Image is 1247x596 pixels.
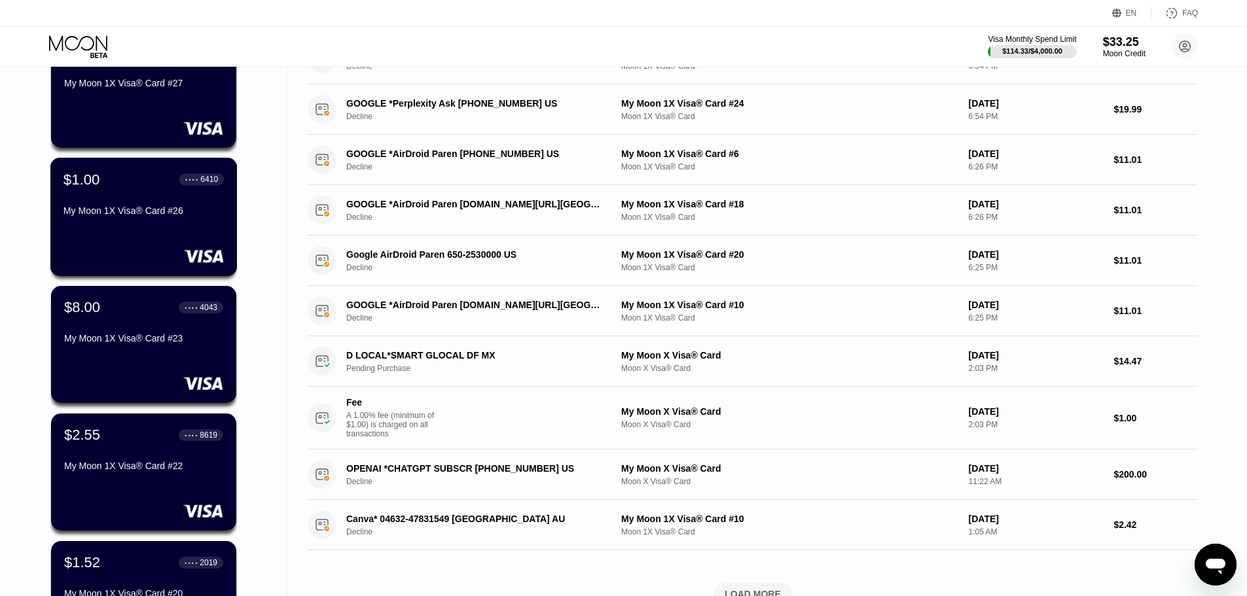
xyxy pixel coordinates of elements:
div: FAQ [1182,9,1198,18]
div: My Moon 1X Visa® Card #27 [64,78,223,88]
div: FAQ [1152,7,1198,20]
div: My Moon 1X Visa® Card #18 [621,199,958,209]
div: [DATE] [969,514,1104,524]
div: 6:54 PM [969,112,1104,121]
div: [DATE] [969,406,1104,417]
div: $19.99 [1113,104,1198,114]
div: Decline [346,213,619,222]
div: [DATE] [969,199,1104,209]
div: Moon 1X Visa® Card [621,213,958,222]
div: 2019 [200,558,217,567]
div: $1.00 [1113,413,1198,423]
div: Canva* 04632-47831549 [GEOGRAPHIC_DATA] AUDeclineMy Moon 1X Visa® Card #10Moon 1X Visa® Card[DATE... [308,500,1198,550]
div: $8.00 [64,299,100,316]
div: [DATE] [969,300,1104,310]
div: $33.25Moon Credit [1103,35,1146,58]
div: My Moon 1X Visa® Card #10 [621,300,958,310]
div: EN [1126,9,1137,18]
div: EN [1112,7,1152,20]
div: 11:22 AM [969,477,1104,486]
div: $11.01 [1113,154,1198,165]
div: GOOGLE *AirDroid Paren [DOMAIN_NAME][URL][GEOGRAPHIC_DATA]DeclineMy Moon 1X Visa® Card #18Moon 1X... [308,185,1198,236]
div: My Moon 1X Visa® Card #24 [621,98,958,109]
div: GOOGLE *Perplexity Ask [PHONE_NUMBER] USDeclineMy Moon 1X Visa® Card #24Moon 1X Visa® Card[DATE]6... [308,84,1198,135]
div: $8.00● ● ● ●4043My Moon 1X Visa® Card #23 [51,286,236,403]
div: Fee [346,397,438,408]
div: ● ● ● ● [185,177,198,181]
div: 6:25 PM [969,263,1104,272]
div: My Moon 1X Visa® Card #23 [64,333,223,343]
div: ● ● ● ● [185,306,198,309]
div: Pending Purchase [346,364,619,373]
div: Google AirDroid Paren 650-2530000 US [346,249,600,260]
div: $11.01 [1113,306,1198,316]
div: Canva* 04632-47831549 [GEOGRAPHIC_DATA] AU [346,514,600,524]
div: 6:25 PM [969,313,1104,323]
div: 6:26 PM [969,213,1104,222]
div: $11.01 [1113,255,1198,266]
div: $114.33 / $4,000.00 [1002,47,1062,55]
div: $2.42 [1113,519,1198,530]
div: Moon X Visa® Card [621,420,958,429]
div: Moon 1X Visa® Card [621,313,958,323]
div: [DATE] [969,149,1104,159]
div: My Moon 1X Visa® Card #6 [621,149,958,159]
div: ● ● ● ● [185,433,198,437]
div: Decline [346,263,619,272]
div: Moon Credit [1103,49,1146,58]
div: $2.55 [64,427,100,444]
div: Moon 1X Visa® Card [621,527,958,536]
div: $1.00 [63,171,100,188]
div: Decline [346,313,619,323]
div: 2:03 PM [969,420,1104,429]
div: [DATE] [969,463,1104,474]
div: GOOGLE *AirDroid Paren [DOMAIN_NAME][URL][GEOGRAPHIC_DATA]DeclineMy Moon 1X Visa® Card #10Moon 1X... [308,286,1198,336]
div: My Moon 1X Visa® Card #20 [621,249,958,260]
div: $33.25 [1103,35,1146,49]
div: [DATE] [969,98,1104,109]
div: Moon 1X Visa® Card [621,263,958,272]
div: 8619 [200,430,217,440]
div: Google AirDroid Paren 650-2530000 USDeclineMy Moon 1X Visa® Card #20Moon 1X Visa® Card[DATE]6:25 ... [308,236,1198,286]
div: Visa Monthly Spend Limit$114.33/$4,000.00 [988,35,1076,58]
iframe: Button to launch messaging window [1195,544,1237,586]
div: Moon X Visa® Card [621,364,958,373]
div: 2:03 PM [969,364,1104,373]
div: A 1.00% fee (minimum of $1.00) is charged on all transactions [346,411,444,438]
div: Decline [346,477,619,486]
div: OPENAI *CHATGPT SUBSCR [PHONE_NUMBER] USDeclineMy Moon X Visa® CardMoon X Visa® Card[DATE]11:22 A... [308,449,1198,500]
div: Decline [346,112,619,121]
div: Decline [346,527,619,536]
div: [DATE] [969,249,1104,260]
div: $11.01 [1113,205,1198,215]
div: 6:26 PM [969,162,1104,171]
div: GOOGLE *AirDroid Paren [DOMAIN_NAME][URL][GEOGRAPHIC_DATA] [346,300,600,310]
div: ● ● ● ● [185,561,198,565]
div: My Moon 1X Visa® Card #26 [63,205,224,216]
div: GOOGLE *AirDroid Paren [PHONE_NUMBER] US [346,149,600,159]
div: 6410 [200,175,218,184]
div: Moon 1X Visa® Card [621,112,958,121]
div: GOOGLE *AirDroid Paren [DOMAIN_NAME][URL][GEOGRAPHIC_DATA] [346,199,600,209]
div: FeeA 1.00% fee (minimum of $1.00) is charged on all transactionsMy Moon X Visa® CardMoon X Visa® ... [308,387,1198,449]
div: $1.00● ● ● ●5750My Moon 1X Visa® Card #27 [51,31,236,148]
div: D LOCAL*SMART GLOCAL DF MXPending PurchaseMy Moon X Visa® CardMoon X Visa® Card[DATE]2:03 PM$14.47 [308,336,1198,387]
div: My Moon 1X Visa® Card #10 [621,514,958,524]
div: GOOGLE *Perplexity Ask [PHONE_NUMBER] US [346,98,600,109]
div: $1.00● ● ● ●6410My Moon 1X Visa® Card #26 [51,158,236,275]
div: OPENAI *CHATGPT SUBSCR [PHONE_NUMBER] US [346,463,600,474]
div: My Moon X Visa® Card [621,350,958,360]
div: D LOCAL*SMART GLOCAL DF MX [346,350,600,360]
div: Moon 1X Visa® Card [621,162,958,171]
div: My Moon 1X Visa® Card #22 [64,461,223,471]
div: $2.55● ● ● ●8619My Moon 1X Visa® Card #22 [51,413,236,531]
div: Visa Monthly Spend Limit [988,35,1076,44]
div: GOOGLE *AirDroid Paren [PHONE_NUMBER] USDeclineMy Moon 1X Visa® Card #6Moon 1X Visa® Card[DATE]6:... [308,135,1198,185]
div: Decline [346,162,619,171]
div: Moon X Visa® Card [621,477,958,486]
div: My Moon X Visa® Card [621,463,958,474]
div: My Moon X Visa® Card [621,406,958,417]
div: $1.52 [64,554,100,571]
div: 4043 [200,303,217,312]
div: $14.47 [1113,356,1198,366]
